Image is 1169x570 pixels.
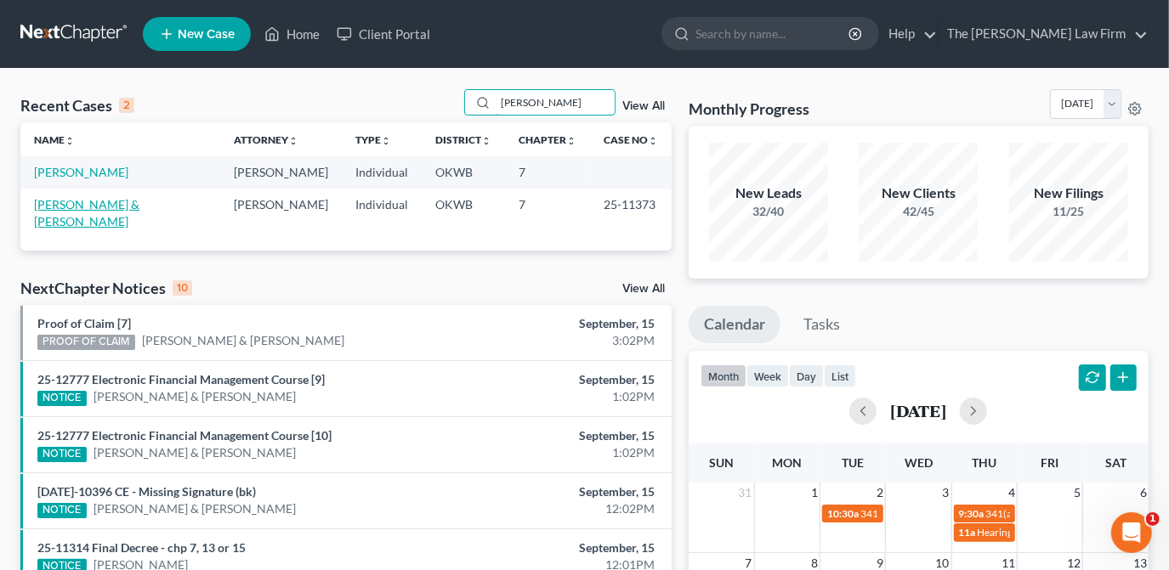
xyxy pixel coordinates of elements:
[34,197,139,229] a: [PERSON_NAME] & [PERSON_NAME]
[481,136,491,146] i: unfold_more
[496,90,615,115] input: Search by name...
[959,507,985,520] span: 9:30a
[772,455,802,470] span: Mon
[37,503,87,518] div: NOTICE
[37,372,325,387] a: 25-12777 Electronic Financial Management Course [9]
[1072,483,1082,503] span: 5
[622,283,665,295] a: View All
[604,133,658,146] a: Case Nounfold_more
[142,332,344,349] a: [PERSON_NAME] & [PERSON_NAME]
[880,19,937,49] a: Help
[689,99,809,119] h3: Monthly Progress
[234,133,298,146] a: Attorneyunfold_more
[37,540,246,555] a: 25-11314 Final Decree - chp 7, 13 or 15
[460,315,655,332] div: September, 15
[34,165,128,179] a: [PERSON_NAME]
[709,183,828,203] div: New Leads
[342,156,422,188] td: Individual
[422,156,505,188] td: OKWB
[94,500,296,517] a: [PERSON_NAME] & [PERSON_NAME]
[519,133,576,146] a: Chapterunfold_more
[709,455,734,470] span: Sun
[788,306,855,343] a: Tasks
[959,526,976,539] span: 11a
[256,19,328,49] a: Home
[94,388,296,405] a: [PERSON_NAME] & [PERSON_NAME]
[460,427,655,444] div: September, 15
[178,28,235,41] span: New Case
[435,133,491,146] a: Districtunfold_more
[824,364,856,387] button: list
[827,507,859,520] span: 10:30a
[460,371,655,388] div: September, 15
[1105,455,1126,470] span: Sat
[701,364,746,387] button: month
[460,444,655,461] div: 1:02PM
[1007,483,1017,503] span: 4
[422,189,505,237] td: OKWB
[288,136,298,146] i: unfold_more
[37,484,256,499] a: [DATE]-10396 CE - Missing Signature (bk)
[695,18,851,49] input: Search by name...
[119,98,134,113] div: 2
[460,388,655,405] div: 1:02PM
[648,136,658,146] i: unfold_more
[460,539,655,556] div: September, 15
[905,455,933,470] span: Wed
[746,364,789,387] button: week
[1009,183,1128,203] div: New Filings
[460,500,655,517] div: 12:02PM
[505,189,590,237] td: 7
[37,391,87,406] div: NOTICE
[34,133,75,146] a: Nameunfold_more
[65,136,75,146] i: unfold_more
[590,189,672,237] td: 25-11373
[566,136,576,146] i: unfold_more
[173,280,192,296] div: 10
[355,133,391,146] a: Typeunfold_more
[20,278,192,298] div: NextChapter Notices
[505,156,590,188] td: 7
[94,444,296,461] a: [PERSON_NAME] & [PERSON_NAME]
[709,203,828,220] div: 32/40
[809,483,820,503] span: 1
[1041,455,1058,470] span: Fri
[842,455,864,470] span: Tue
[460,332,655,349] div: 3:02PM
[460,483,655,500] div: September, 15
[1138,483,1149,503] span: 6
[37,447,87,462] div: NOTICE
[972,455,996,470] span: Thu
[890,402,946,420] h2: [DATE]
[859,183,978,203] div: New Clients
[342,189,422,237] td: Individual
[1111,512,1152,553] iframe: Intercom live chat
[875,483,885,503] span: 2
[1009,203,1128,220] div: 11/25
[37,428,332,443] a: 25-12777 Electronic Financial Management Course [10]
[737,483,754,503] span: 31
[1146,512,1160,526] span: 1
[622,100,665,112] a: View All
[37,316,131,330] a: Proof of Claim [7]
[859,203,978,220] div: 42/45
[220,189,342,237] td: [PERSON_NAME]
[328,19,439,49] a: Client Portal
[20,95,134,116] div: Recent Cases
[220,156,342,188] td: [PERSON_NAME]
[939,19,1148,49] a: The [PERSON_NAME] Law Firm
[860,507,1024,520] span: 341(a) meeting for [PERSON_NAME]
[941,483,951,503] span: 3
[689,306,780,343] a: Calendar
[789,364,824,387] button: day
[37,335,135,350] div: PROOF OF CLAIM
[381,136,391,146] i: unfold_more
